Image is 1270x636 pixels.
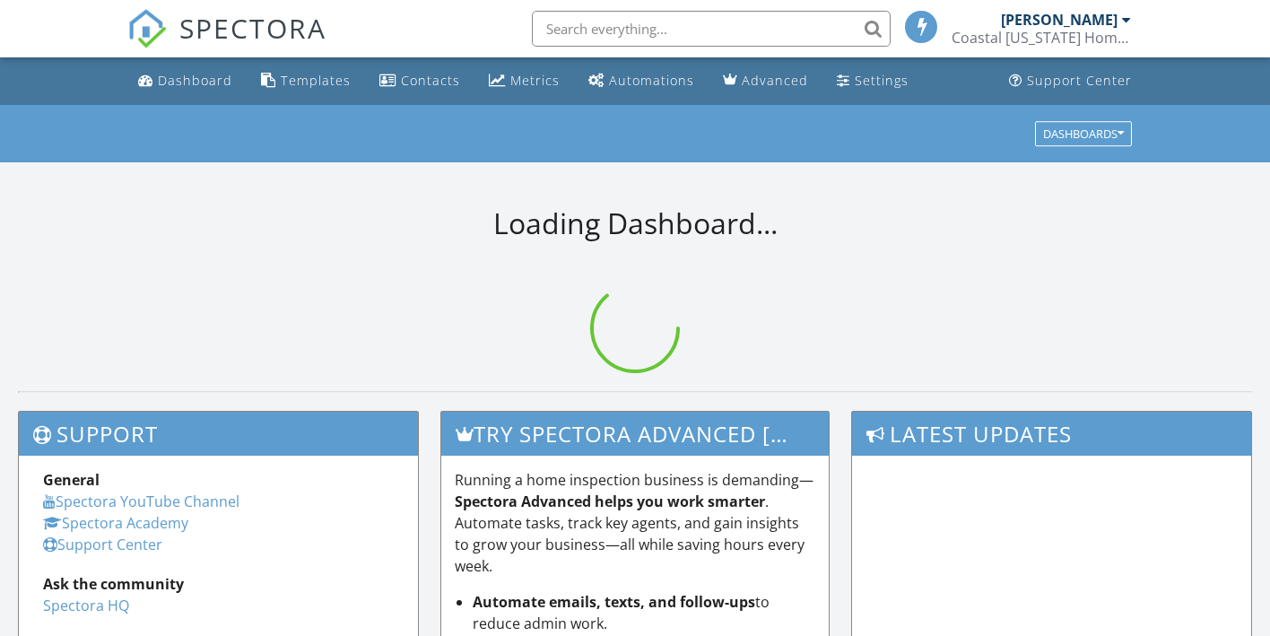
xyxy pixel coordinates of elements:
div: Support Center [1027,72,1132,89]
a: Automations (Basic) [581,65,701,98]
div: Settings [855,72,909,89]
div: Advanced [742,72,808,89]
a: Metrics [482,65,567,98]
a: Contacts [372,65,467,98]
a: Spectora YouTube Channel [43,492,239,511]
div: Coastal Virginia Home Inspections [952,29,1131,47]
div: Contacts [401,72,460,89]
div: Ask the community [43,573,394,595]
strong: Automate emails, texts, and follow-ups [473,592,755,612]
a: Templates [254,65,358,98]
strong: General [43,470,100,490]
strong: Spectora Advanced helps you work smarter [455,492,765,511]
a: Advanced [716,65,815,98]
a: Support Center [1002,65,1139,98]
h3: Support [19,412,418,456]
button: Dashboards [1035,121,1132,146]
div: [PERSON_NAME] [1001,11,1118,29]
a: Support Center [43,535,162,554]
a: Spectora Academy [43,513,188,533]
div: Automations [609,72,694,89]
div: Dashboards [1043,127,1124,140]
a: Dashboard [131,65,239,98]
div: Templates [281,72,351,89]
a: Spectora HQ [43,596,129,615]
div: Metrics [510,72,560,89]
h3: Latest Updates [852,412,1251,456]
a: Settings [830,65,916,98]
div: Dashboard [158,72,232,89]
img: The Best Home Inspection Software - Spectora [127,9,167,48]
li: to reduce admin work. [473,591,816,634]
span: SPECTORA [179,9,326,47]
h3: Try spectora advanced [DATE] [441,412,830,456]
input: Search everything... [532,11,891,47]
a: SPECTORA [127,24,326,62]
p: Running a home inspection business is demanding— . Automate tasks, track key agents, and gain ins... [455,469,816,577]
